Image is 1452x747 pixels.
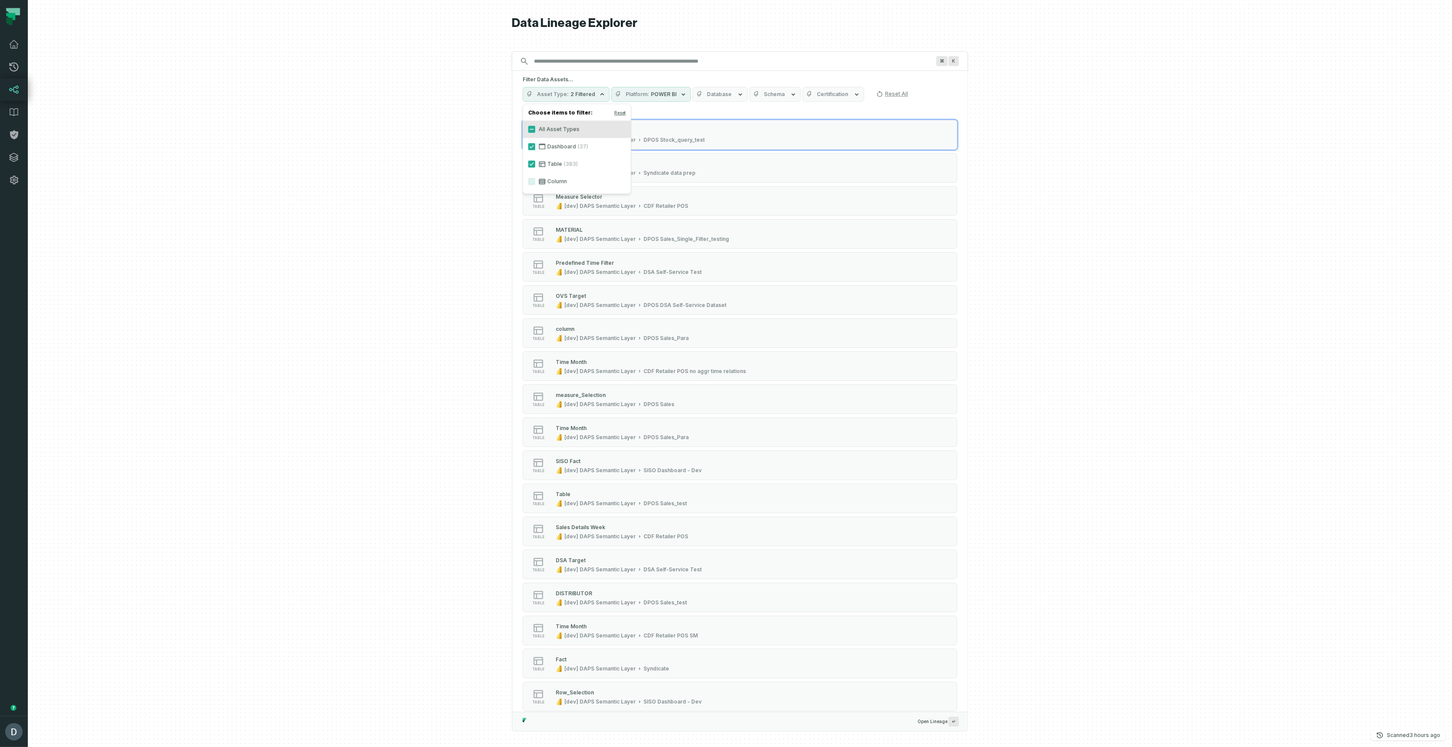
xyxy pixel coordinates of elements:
div: Measure Selector [556,193,602,200]
button: PlatformPOWER BI [611,87,691,102]
div: Tooltip anchor [10,704,17,712]
span: Schema [764,91,785,98]
button: All Asset Types [528,126,535,133]
button: Scanned[DATE] 11:44:12 AM [1371,730,1445,740]
span: table [532,700,544,704]
div: [dev] DAPS Semantic Layer [564,203,636,210]
span: table [532,667,544,671]
span: table [532,469,544,473]
div: DSA Target [556,557,586,564]
div: DPOS Sales_Para [643,434,689,441]
div: Fact [556,656,567,663]
button: Dashboard(37) [528,143,535,150]
span: table [532,303,544,308]
p: Scanned [1387,731,1440,740]
span: Database [707,91,732,98]
div: DISTRIBUTOR [556,590,592,597]
div: Sales Details Week [556,524,605,530]
button: table[dev] DAPS Semantic LayerSISO Dashboard - Dev [523,682,957,711]
div: DPOS Sales_Single_Filter_testing [643,236,729,243]
label: Dashboard [523,138,631,155]
button: table[dev] DAPS Semantic LayerCDF Retailer POS SM [523,616,957,645]
button: table[dev] DAPS Semantic LayerDPOS Stock_query_test [523,120,957,150]
button: table[dev] DAPS Semantic LayerDPOS Sales_test [523,484,957,513]
button: Database [693,87,748,102]
div: [dev] DAPS Semantic Layer [564,467,636,474]
div: [dev] DAPS Semantic Layer [564,533,636,540]
button: Certification [802,87,864,102]
button: table[dev] DAPS Semantic LayerSyndicate data prep [523,153,957,183]
span: Press ↵ to add a new Data Asset to the graph [948,717,959,727]
div: SISO Dashboard - Dev [643,698,702,705]
span: Certification [817,91,848,98]
div: [dev] DAPS Semantic Layer [564,269,636,276]
span: table [532,204,544,209]
div: DPOS Sales [643,401,674,408]
img: avatar of Daniel Lahyani [5,723,23,740]
span: table [532,502,544,506]
span: (383) [564,160,578,167]
span: table [532,237,544,242]
span: Platform [626,91,649,98]
div: [dev] DAPS Semantic Layer [564,632,636,639]
div: CDF Retailer POS no aggr time relations [643,368,746,375]
h1: Data Lineage Explorer [512,16,968,31]
div: Time Month [556,359,587,365]
relative-time: Oct 12, 2025, 11:44 AM GMT+3 [1409,732,1440,738]
div: DPOS Sales_Para [643,335,689,342]
button: table[dev] DAPS Semantic LayerCDF Retailer POS [523,186,957,216]
div: [dev] DAPS Semantic Layer [564,566,636,573]
span: (37) [578,143,588,150]
div: OVS Target [556,293,586,299]
label: All Asset Types [523,120,631,138]
div: [dev] DAPS Semantic Layer [564,401,636,408]
span: Press ⌘ + K to focus the search bar [936,56,948,66]
button: table[dev] DAPS Semantic LayerDPOS Sales [523,384,957,414]
span: table [532,403,544,407]
div: [dev] DAPS Semantic Layer [564,665,636,672]
div: SISO Dashboard - Dev [643,467,702,474]
div: Time Month [556,623,587,630]
div: [dev] DAPS Semantic Layer [564,599,636,606]
button: table[dev] DAPS Semantic LayerDPOS DSA Self-Service Dataset [523,285,957,315]
div: [dev] DAPS Semantic Layer [564,434,636,441]
div: DPOS Stock_query_test [643,137,705,143]
div: DSA Self-Service Test [643,269,702,276]
span: table [532,270,544,275]
button: table[dev] DAPS Semantic LayerSyndicate [523,649,957,678]
div: DSA Self-Service Test [643,566,702,573]
div: [dev] DAPS Semantic Layer [564,500,636,507]
button: Table(383) [528,160,535,167]
div: [dev] DAPS Semantic Layer [564,335,636,342]
span: table [532,337,544,341]
span: POWER BI [651,91,676,98]
div: Time Month [556,425,587,431]
button: table[dev] DAPS Semantic LayerDSA Self-Service Test [523,550,957,579]
div: [dev] DAPS Semantic Layer [564,302,636,309]
div: MATERIAL [556,227,583,233]
button: table[dev] DAPS Semantic LayerDPOS Sales_test [523,583,957,612]
button: Asset Type2 Filtered [523,87,610,102]
button: Reset All [873,87,912,101]
span: Press ⌘ + K to focus the search bar [948,56,959,66]
div: Predefined Time Filter [556,260,614,266]
div: [dev] DAPS Semantic Layer [564,698,636,705]
div: CDF Retailer POS [643,533,688,540]
div: DPOS DSA Self-Service Dataset [643,302,726,309]
div: DPOS Sales_test [643,500,687,507]
label: Column [523,173,631,190]
div: DPOS Sales_test [643,599,687,606]
span: table [532,634,544,638]
div: Row_Selection [556,689,594,696]
div: CDF Retailer POS [643,203,688,210]
div: Suggestions [512,107,968,712]
label: Table [523,155,631,173]
h5: Filter Data Assets... [523,76,957,83]
span: Asset Type [537,91,569,98]
button: table[dev] DAPS Semantic LayerDPOS Sales_Para [523,318,957,348]
button: table[dev] DAPS Semantic LayerCDF Retailer POS no aggr time relations [523,351,957,381]
div: CDF Retailer POS SM [643,632,698,639]
span: table [532,601,544,605]
button: Reset [614,109,626,116]
span: 2 Filtered [570,91,595,98]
